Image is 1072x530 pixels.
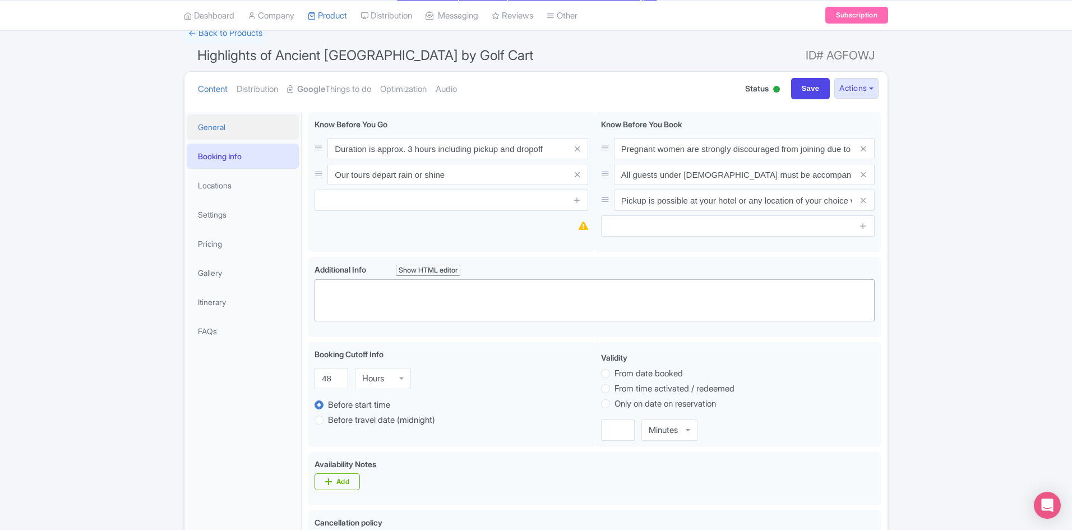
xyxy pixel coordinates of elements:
[771,81,782,99] div: Active
[362,374,384,384] div: Hours
[187,114,299,140] a: General
[601,353,627,362] span: Validity
[198,72,228,107] a: Content
[336,477,349,486] div: Add
[614,367,683,380] label: From date booked
[297,83,325,96] strong: Google
[187,173,299,198] a: Locations
[315,473,360,490] a: Add
[187,289,299,315] a: Itinerary
[187,260,299,285] a: Gallery
[328,399,390,412] label: Before start time
[315,265,366,274] span: Additional Info
[614,398,716,411] label: Only on date on reservation
[187,144,299,169] a: Booking Info
[745,82,769,94] span: Status
[315,518,382,527] span: Cancellation policy
[601,119,682,129] span: Know Before You Book
[315,458,376,470] label: Availability Notes
[1034,492,1061,519] div: Open Intercom Messenger
[184,22,267,44] a: ← Back to Products
[649,425,678,435] div: Minutes
[187,231,299,256] a: Pricing
[187,319,299,344] a: FAQs
[328,414,435,427] label: Before travel date (midnight)
[380,72,427,107] a: Optimization
[396,265,460,276] div: Show HTML editor
[187,202,299,227] a: Settings
[315,348,383,360] label: Booking Cutoff Info
[825,7,888,24] a: Subscription
[315,119,387,129] span: Know Before You Go
[237,72,278,107] a: Distribution
[834,78,879,99] button: Actions
[791,78,830,99] input: Save
[436,72,457,107] a: Audio
[197,47,534,63] span: Highlights of Ancient [GEOGRAPHIC_DATA] by Golf Cart
[287,72,371,107] a: GoogleThings to do
[614,382,734,395] label: From time activated / redeemed
[806,44,875,67] span: ID# AGFOWJ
